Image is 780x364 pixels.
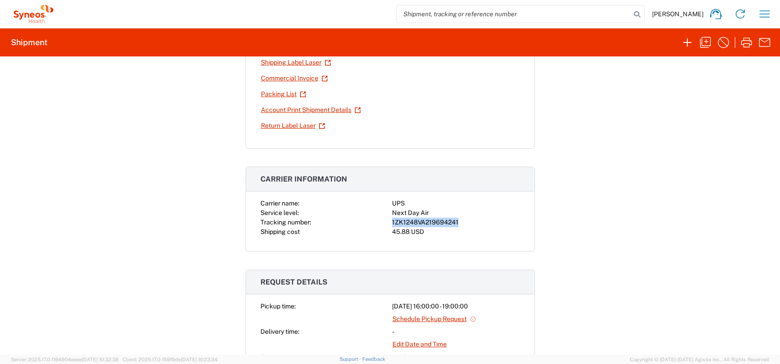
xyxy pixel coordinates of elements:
span: [PERSON_NAME] [652,10,704,18]
div: [DATE] 16:00:00 - 19:00:00 [392,302,520,311]
span: [DATE] 10:23:34 [181,357,217,362]
a: Account Print Shipment Details [260,102,361,118]
a: Packing List [260,86,307,102]
span: Tracking number: [260,219,311,226]
span: [DATE] 10:32:38 [82,357,118,362]
span: Delivery time: [260,328,299,335]
span: Carrier information [260,175,347,183]
span: Cost center [260,353,294,360]
span: Server: 2025.17.0-1194904eeae [11,357,118,362]
span: Client: 2025.17.0-159f9de [123,357,217,362]
div: 45.88 USD [392,227,520,237]
div: UPS [392,199,520,208]
a: Commercial Invoice [260,70,328,86]
a: Support [340,356,362,362]
span: Shipping cost [260,228,300,235]
span: Pickup time: [260,303,296,310]
div: Next Day Air [392,208,520,218]
input: Shipment, tracking or reference number [397,5,631,23]
div: 4510 [392,352,520,362]
a: Shipping Label Laser [260,55,331,70]
span: Carrier name: [260,200,299,207]
span: Copyright © [DATE]-[DATE] Agistix Inc., All Rights Reserved [630,355,769,364]
span: Request details [260,278,327,286]
div: - [392,327,520,336]
a: Feedback [362,356,385,362]
a: Return Label Laser [260,118,326,134]
span: Service level: [260,209,299,216]
h2: Shipment [11,37,47,48]
a: Edit Date and Time [392,336,447,352]
div: 1ZK1248VA219694241 [392,218,520,227]
a: Schedule Pickup Request [392,311,477,327]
